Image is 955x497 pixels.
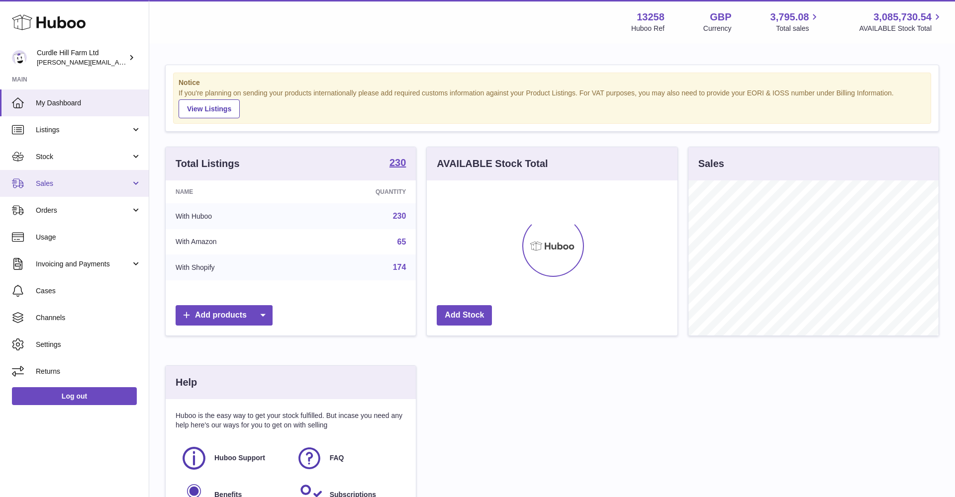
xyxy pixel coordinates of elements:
[859,10,943,33] a: 3,085,730.54 AVAILABLE Stock Total
[181,445,286,472] a: Huboo Support
[179,99,240,118] a: View Listings
[698,157,724,170] h3: Sales
[631,24,665,33] div: Huboo Ref
[296,445,401,472] a: FAQ
[389,158,406,167] strong: 230
[776,24,820,33] span: Total sales
[36,367,141,376] span: Returns
[397,238,406,246] a: 65
[393,212,406,220] a: 230
[437,157,548,170] h3: AVAILABLE Stock Total
[437,305,492,326] a: Add Stock
[637,10,665,24] strong: 13258
[166,203,302,229] td: With Huboo
[710,10,731,24] strong: GBP
[873,10,932,24] span: 3,085,730.54
[389,158,406,169] a: 230
[859,24,943,33] span: AVAILABLE Stock Total
[36,179,131,188] span: Sales
[12,50,27,65] img: miranda@diddlysquatfarmshop.com
[179,78,926,87] strong: Notice
[176,157,240,170] h3: Total Listings
[176,411,406,430] p: Huboo is the easy way to get your stock fulfilled. But incase you need any help here's our ways f...
[36,286,141,296] span: Cases
[12,387,137,405] a: Log out
[166,180,302,203] th: Name
[36,340,141,349] span: Settings
[770,10,809,24] span: 3,795.08
[36,152,131,162] span: Stock
[176,305,273,326] a: Add products
[179,88,926,118] div: If you're planning on sending your products internationally please add required customs informati...
[393,263,406,271] a: 174
[36,233,141,242] span: Usage
[214,453,265,463] span: Huboo Support
[166,254,302,280] td: With Shopify
[36,98,141,108] span: My Dashboard
[36,206,131,215] span: Orders
[36,259,131,269] span: Invoicing and Payments
[302,180,416,203] th: Quantity
[330,453,344,463] span: FAQ
[37,58,199,66] span: [PERSON_NAME][EMAIL_ADDRESS][DOMAIN_NAME]
[36,125,131,135] span: Listings
[770,10,821,33] a: 3,795.08 Total sales
[166,229,302,255] td: With Amazon
[36,313,141,323] span: Channels
[176,376,197,389] h3: Help
[37,48,126,67] div: Curdle Hill Farm Ltd
[703,24,732,33] div: Currency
